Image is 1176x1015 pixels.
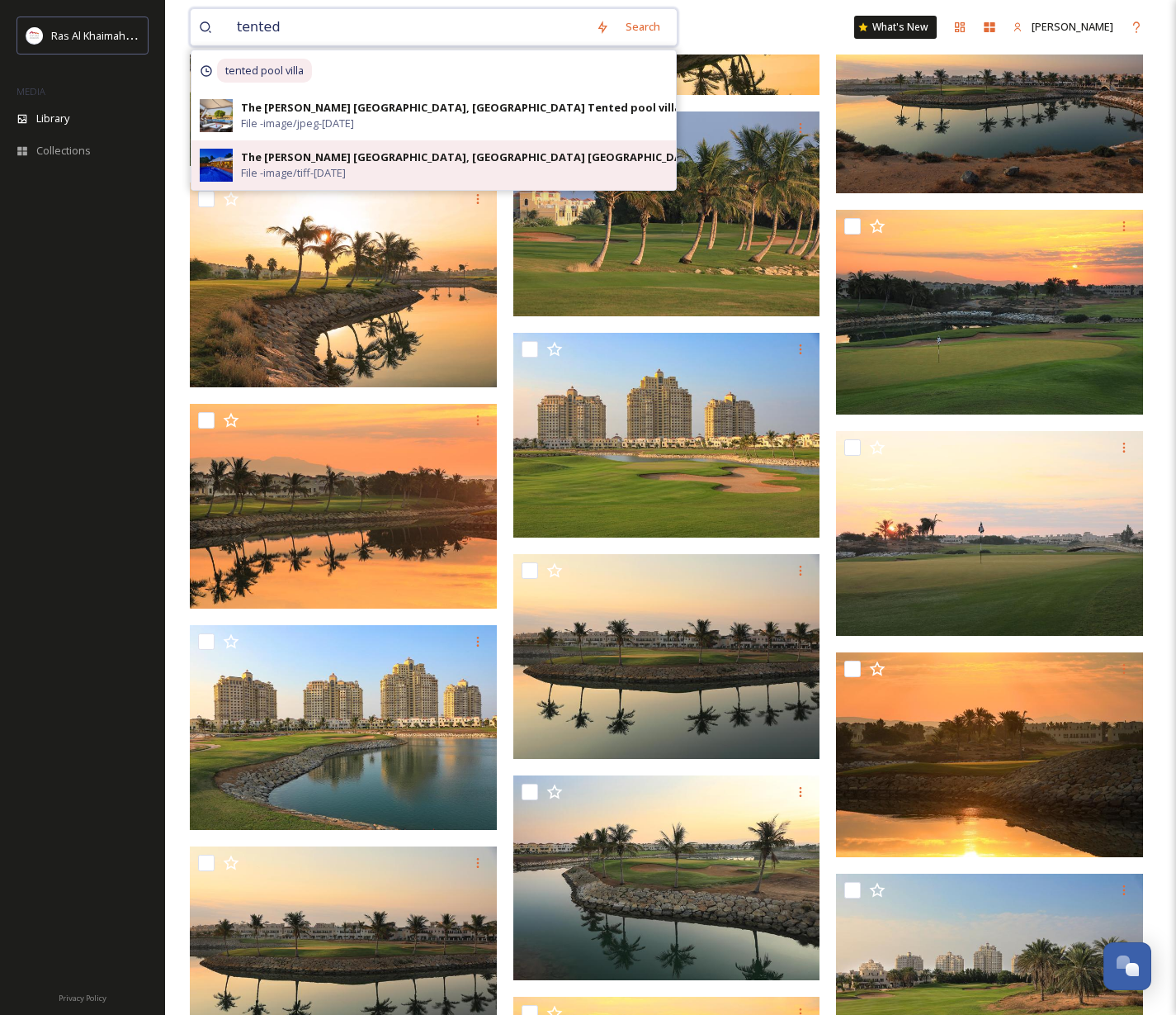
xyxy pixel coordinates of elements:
a: Privacy Policy [59,987,106,1007]
img: Al Hamra Golf Club.jpg [190,625,497,830]
img: 0e0f5a9e-7203-46b3-b8bf-f816365ff4c9.jpg [200,149,233,182]
img: Al Hamra Golf Club.jpg [836,210,1143,415]
span: [PERSON_NAME] [1032,19,1113,34]
a: What's New [854,16,937,39]
img: Al Hamra Golf Club.jpg [513,333,820,538]
span: tented pool villa [217,59,312,83]
img: Al Hamra Golf Club.jpg [190,183,497,387]
span: File - image/tiff - [DATE] [241,165,346,181]
img: Al Hamra Golf Club.jpg [513,775,820,980]
img: Al Hamra Golf Club.jpg [836,652,1143,857]
img: Al Hamra Golf Club.jpg [513,554,820,759]
div: The [PERSON_NAME] [GEOGRAPHIC_DATA], [GEOGRAPHIC_DATA] [GEOGRAPHIC_DATA] [GEOGRAPHIC_DATA] .tif [241,149,837,165]
span: Privacy Policy [59,993,106,1003]
img: Al Hamra Golf Club.jpg [190,404,497,609]
img: 9f6a3909-3bb0-4099-8840-08946766b525.jpg [200,99,233,132]
span: Library [36,111,69,126]
span: Collections [36,143,91,159]
img: Logo_RAKTDA_RGB-01.png [26,27,43,44]
a: [PERSON_NAME] [1004,11,1122,43]
div: The [PERSON_NAME] [GEOGRAPHIC_DATA], [GEOGRAPHIC_DATA] Tented pool villa.jpg [241,100,702,116]
img: Al Hamra Golf Club.jpg [513,111,820,316]
button: Open Chat [1103,942,1151,990]
img: Al Hamra Golf Club.jpg [836,431,1143,636]
span: MEDIA [17,85,45,97]
span: Ras Al Khaimah Tourism Development Authority [51,27,285,43]
input: Search your library [229,9,588,45]
span: File - image/jpeg - [DATE] [241,116,354,131]
div: Search [617,11,668,43]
